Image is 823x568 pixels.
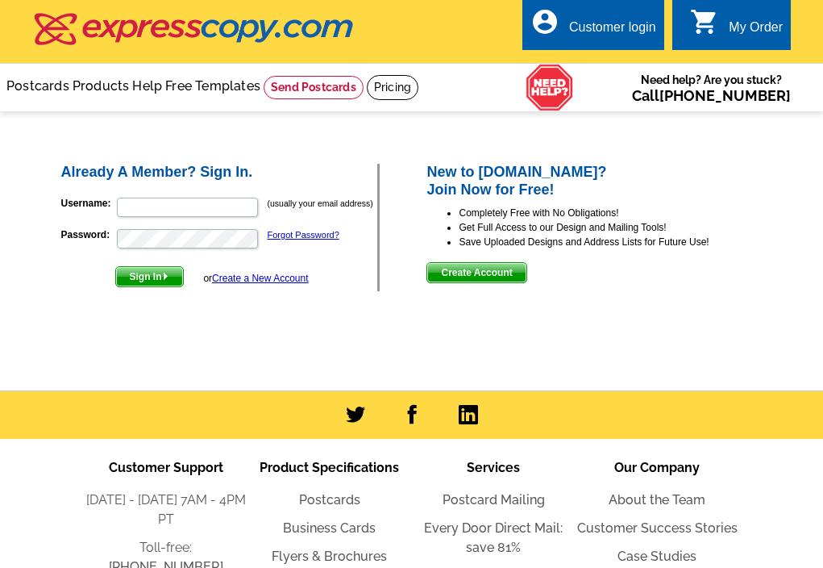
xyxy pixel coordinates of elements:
[530,7,559,36] i: account_circle
[283,520,376,536] a: Business Cards
[443,492,545,507] a: Postcard Mailing
[116,267,183,286] span: Sign In
[526,64,574,111] img: help
[530,18,656,38] a: account_circle Customer login
[260,460,399,475] span: Product Specifications
[268,198,373,208] small: (usually your email address)
[132,78,162,94] a: Help
[467,460,520,475] span: Services
[268,230,339,240] a: Forgot Password?
[577,520,738,536] a: Customer Success Stories
[165,78,260,94] a: Free Templates
[272,549,387,564] a: Flyers & Brochures
[459,235,764,249] li: Save Uploaded Designs and Address Lists for Future Use!
[212,273,308,284] a: Create a New Account
[690,7,719,36] i: shopping_cart
[659,87,791,104] a: [PHONE_NUMBER]
[632,87,791,104] span: Call
[569,20,656,43] div: Customer login
[203,271,308,286] div: or
[729,20,783,43] div: My Order
[459,206,764,220] li: Completely Free with No Obligations!
[614,460,700,475] span: Our Company
[73,78,130,94] a: Products
[617,549,696,564] a: Case Studies
[61,164,378,182] h2: Already A Member? Sign In.
[426,262,526,283] button: Create Account
[109,460,223,475] span: Customer Support
[427,263,526,282] span: Create Account
[6,78,69,94] a: Postcards
[424,520,563,555] a: Every Door Direct Mail: save 81%
[609,492,705,507] a: About the Team
[61,228,115,242] label: Password:
[690,18,783,38] a: shopping_cart My Order
[459,220,764,235] li: Get Full Access to our Design and Mailing Tools!
[61,196,115,211] label: Username:
[84,491,247,529] li: [DATE] - [DATE] 7AM - 4PM PT
[632,72,791,104] span: Need help? Are you stuck?
[115,266,184,287] button: Sign In
[299,492,360,507] a: Postcards
[162,273,169,280] img: button-next-arrow-white.png
[426,164,764,198] h2: New to [DOMAIN_NAME]? Join Now for Free!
